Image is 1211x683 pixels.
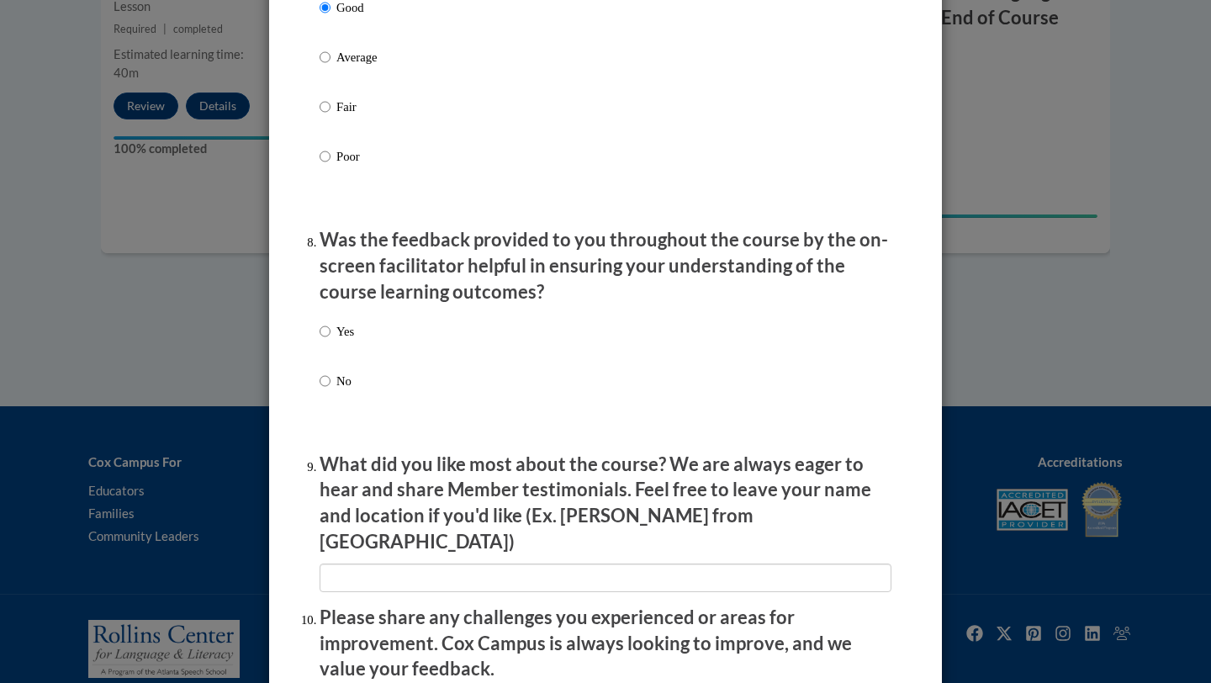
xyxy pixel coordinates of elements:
[320,98,331,116] input: Fair
[336,322,354,341] p: Yes
[336,147,383,166] p: Poor
[336,98,383,116] p: Fair
[320,605,891,682] p: Please share any challenges you experienced or areas for improvement. Cox Campus is always lookin...
[336,48,383,66] p: Average
[320,147,331,166] input: Poor
[320,452,891,555] p: What did you like most about the course? We are always eager to hear and share Member testimonial...
[320,227,891,304] p: Was the feedback provided to you throughout the course by the on-screen facilitator helpful in en...
[320,322,331,341] input: Yes
[320,372,331,390] input: No
[320,48,331,66] input: Average
[336,372,354,390] p: No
